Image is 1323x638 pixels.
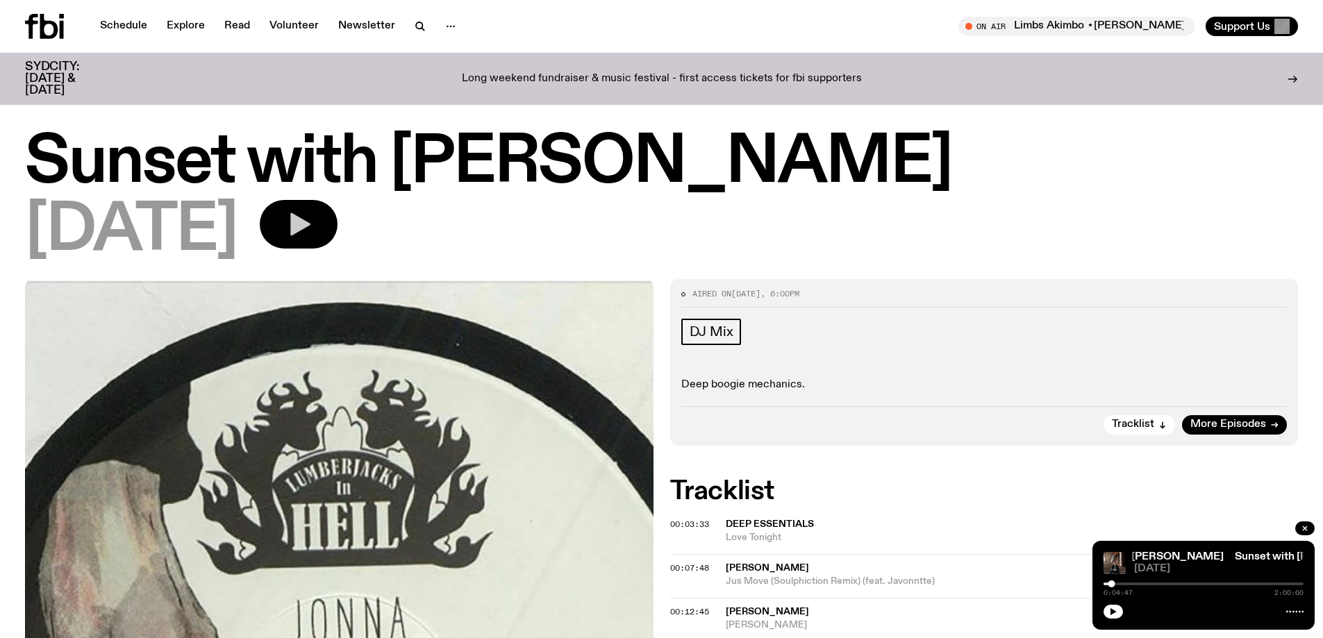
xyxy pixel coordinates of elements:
span: Jus Move (Soulphiction Remix) (feat. Javonntte) [726,575,1299,588]
span: 00:07:48 [670,562,709,573]
h1: Sunset with [PERSON_NAME] [25,132,1298,194]
span: 00:12:45 [670,606,709,617]
span: Aired on [692,288,731,299]
span: Support Us [1214,20,1270,33]
span: Love Tonight [726,531,1299,544]
h2: Tracklist [670,479,1299,504]
a: DJ Mix [681,319,742,345]
span: [PERSON_NAME] [726,607,809,616]
button: Tracklist [1104,415,1175,435]
a: More Episodes [1182,415,1287,435]
button: 00:07:48 [670,564,709,572]
a: Read [216,17,258,36]
span: 0:04:47 [1104,589,1133,596]
span: DJ Mix [690,324,733,339]
button: On AirLimbs Akimbo ⋆[PERSON_NAME]⋆ [958,17,1195,36]
a: Schedule [92,17,156,36]
a: Volunteer [261,17,327,36]
span: , 6:00pm [760,288,799,299]
span: [DATE] [731,288,760,299]
a: Newsletter [330,17,403,36]
h3: SYDCITY: [DATE] & [DATE] [25,61,114,96]
span: Deep Essentials [726,519,814,529]
p: Long weekend fundraiser & music festival - first access tickets for fbi supporters [462,73,862,85]
button: 00:12:45 [670,608,709,616]
a: Sunset with [PERSON_NAME], with [PERSON_NAME] [948,551,1224,562]
span: [DATE] [1134,564,1304,574]
span: [PERSON_NAME] [726,563,809,573]
a: Explore [158,17,213,36]
span: 00:03:33 [670,519,709,530]
span: Tracklist [1112,419,1154,430]
button: Support Us [1206,17,1298,36]
span: 2:00:00 [1274,589,1304,596]
p: Deep boogie mechanics. [681,378,1288,392]
span: More Episodes [1190,419,1266,430]
span: [PERSON_NAME] [726,619,1299,632]
span: [DATE] [25,200,238,262]
button: 00:03:33 [670,521,709,528]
